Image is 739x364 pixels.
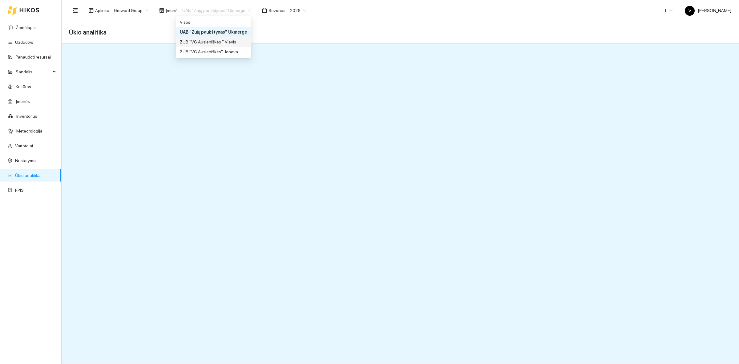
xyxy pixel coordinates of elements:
a: Kultūros [16,84,31,89]
a: Užduotys [15,40,33,45]
div: UAB "Zujų paukštynas" Ukmerge [176,27,251,37]
div: ŽŪB "VG Ausieniškės" Jonava [176,47,251,57]
span: Sezonas : [269,7,286,14]
span: [PERSON_NAME] [685,8,731,13]
span: Įmonė : [166,7,179,14]
a: Panaudoti resursai [16,55,51,59]
a: Meteorologija [16,129,42,133]
span: layout [89,8,94,13]
div: Visos [180,19,247,26]
span: calendar [262,8,267,13]
div: ŽŪB "VG Ausieniškės " Vievis [180,39,247,45]
button: menu-fold [69,4,81,17]
span: LT [663,6,672,15]
a: Nustatymai [15,158,37,163]
span: Ūkio analitika [69,27,107,37]
a: Ūkio analitika [15,173,41,178]
span: Aplinka : [95,7,110,14]
span: shop [159,8,164,13]
div: UAB "Zujų paukštynas" Ukmerge [180,29,247,35]
span: 2026 [290,6,306,15]
div: ŽŪB "VG Ausieniškės" Jonava [180,48,247,55]
a: PPIS [15,188,24,193]
a: Įmonės [16,99,30,104]
span: Groward Group [114,6,148,15]
div: ŽŪB "VG Ausieniškės " Vievis [176,37,251,47]
a: Žemėlapis [16,25,36,30]
a: Inventorius [16,114,37,119]
span: menu-fold [72,8,78,13]
span: V [689,6,691,16]
span: Sandėlis [16,66,51,78]
a: Vartotojai [15,143,33,148]
div: Visos [176,17,251,27]
span: UAB "Zujų paukštynas" Ukmerge [182,6,251,15]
